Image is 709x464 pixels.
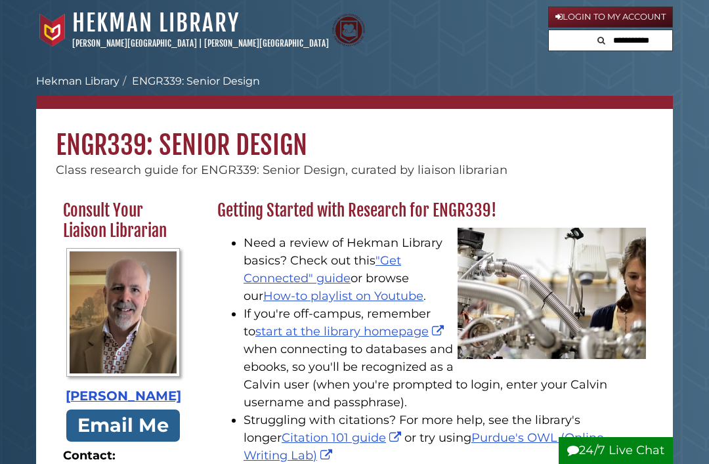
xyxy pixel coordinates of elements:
[36,75,119,87] a: Hekman Library
[63,387,183,406] div: [PERSON_NAME]
[282,431,404,445] a: Citation 101 guide
[244,305,646,411] li: If you're off-campus, remember to when connecting to databases and ebooks, so you'll be recognize...
[263,289,423,303] a: How-to playlist on Youtube
[244,234,646,305] li: Need a review of Hekman Library basics? Check out this or browse our .
[56,200,190,242] h2: Consult Your Liaison Librarian
[332,14,365,47] img: Calvin Theological Seminary
[36,109,673,161] h1: ENGR339: Senior Design
[211,200,653,221] h2: Getting Started with Research for ENGR339!
[255,324,447,339] a: start at the library homepage
[72,9,240,37] a: Hekman Library
[597,36,605,45] i: Search
[244,431,604,463] a: Purdue's OWL (Online Writing Lab)
[63,248,183,406] a: Profile Photo [PERSON_NAME]
[66,248,181,377] img: Profile Photo
[72,38,197,49] a: [PERSON_NAME][GEOGRAPHIC_DATA]
[244,253,401,285] a: "Get Connected" guide
[593,30,609,48] button: Search
[204,38,329,49] a: [PERSON_NAME][GEOGRAPHIC_DATA]
[56,163,507,177] span: Class research guide for ENGR339: Senior Design, curated by liaison librarian
[36,74,673,109] nav: breadcrumb
[559,437,673,464] button: 24/7 Live Chat
[36,14,69,47] img: Calvin University
[548,7,673,28] a: Login to My Account
[132,75,260,87] a: ENGR339: Senior Design
[66,410,181,442] a: Email Me
[199,38,202,49] span: |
